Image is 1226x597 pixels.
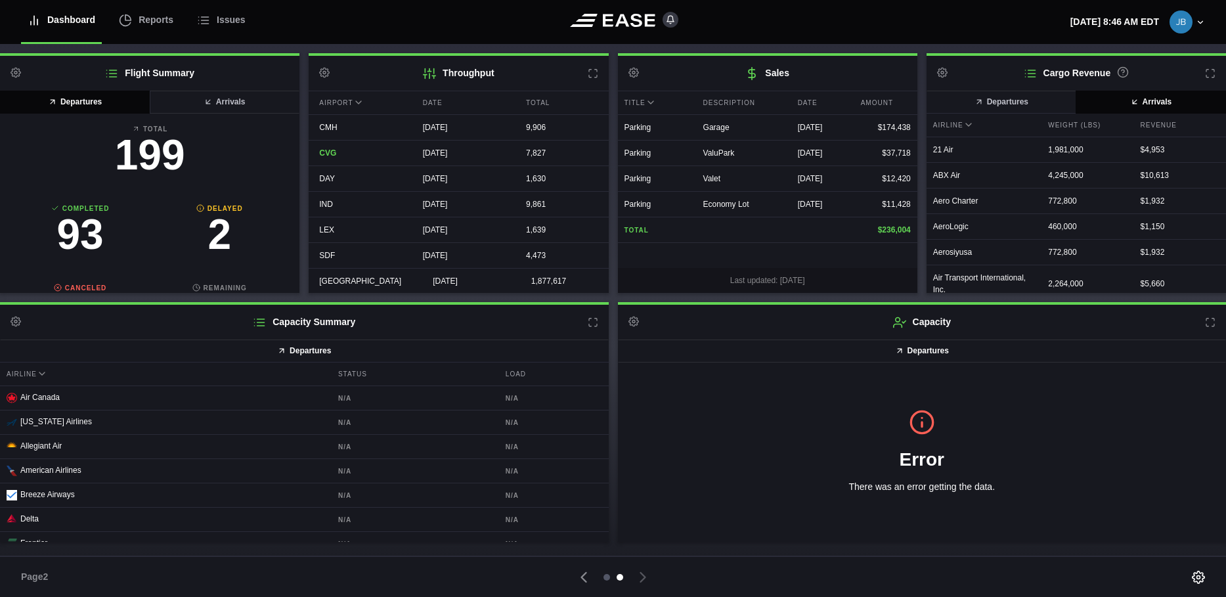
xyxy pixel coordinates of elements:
img: 74ad5be311c8ae5b007de99f4e979312 [1170,11,1193,33]
p: [DATE] 8:46 AM EDT [1070,15,1159,29]
b: N/A [338,442,489,452]
b: N/A [506,442,602,452]
div: Air Transport International, Inc. [927,265,1041,302]
div: $ 1,150 [1141,221,1219,232]
h2: Throughput [309,56,608,91]
b: N/A [506,418,602,428]
div: [DATE] [412,192,505,217]
div: Load [499,363,609,386]
div: 460,000 [1041,214,1133,239]
div: Valet [703,173,785,185]
div: ValuPark [703,147,785,159]
span: Delta [20,514,39,523]
div: $ 10,613 [1141,169,1219,181]
div: Garage [703,122,785,133]
div: [DATE] [412,243,505,268]
b: Remaining [150,283,289,293]
div: Airline [927,114,1041,137]
div: $11,428 [861,198,911,210]
div: $ 1,932 [1141,246,1219,258]
b: Total [624,225,690,235]
a: Total199 [11,124,289,183]
div: 1,981,000 [1041,137,1133,162]
b: N/A [338,393,489,403]
span: Allegiant Air [20,441,62,451]
div: Status [332,363,496,386]
div: Last updated: [DATE] [618,268,917,293]
b: N/A [338,466,489,476]
div: [DATE] [798,147,848,159]
div: 7,827 [515,141,608,166]
div: $ 1,932 [1141,195,1219,207]
div: Total [515,91,608,114]
div: [DATE] [798,173,848,185]
div: Revenue [1134,114,1226,137]
div: 9,861 [515,192,608,217]
h3: 2 [150,213,289,255]
span: Page 2 [21,570,54,584]
div: IND [309,192,401,217]
div: Title [618,91,697,114]
button: Arrivals [1076,91,1226,114]
div: AeroLogic [927,214,1041,239]
div: CMH [309,115,401,140]
div: $236,004 [861,224,911,236]
div: 4,245,000 [1041,163,1133,188]
div: [DATE] [412,141,505,166]
div: SDF [309,243,401,268]
div: [DATE] [412,166,505,191]
div: ABX Air [927,163,1041,188]
b: Total [11,124,289,134]
div: Airport [309,91,401,114]
b: Canceled [11,283,150,293]
b: N/A [506,515,602,525]
div: Date [412,91,505,114]
h2: Cargo Revenue [927,56,1226,91]
div: Date [791,91,854,114]
div: 1,639 [515,217,608,242]
h3: 199 [11,134,289,176]
b: N/A [338,491,489,500]
span: CVG [319,148,336,158]
div: 2,264,000 [1041,271,1133,296]
div: Parking [624,173,690,185]
div: 772,800 [1041,188,1133,213]
div: DAY [309,166,401,191]
div: Weight (lbs) [1041,114,1133,137]
p: There was an error getting the data. [639,480,1206,494]
a: Completed93 [11,204,150,262]
div: [DATE] [798,198,848,210]
span: American Airlines [20,466,81,475]
b: N/A [506,393,602,403]
div: [GEOGRAPHIC_DATA] [309,269,412,294]
div: Economy Lot [703,198,785,210]
div: [DATE] [798,122,848,133]
b: N/A [338,418,489,428]
div: Description [697,91,791,114]
div: Parking [624,198,690,210]
b: Completed [11,204,150,213]
b: N/A [506,491,602,500]
div: 9,906 [515,115,608,140]
div: 21 Air [927,137,1041,162]
b: N/A [338,515,489,525]
span: Air Canada [20,393,60,402]
div: 1,630 [515,166,608,191]
h2: Sales [618,56,917,91]
div: Aerosiyusa [927,240,1041,265]
div: $ 5,660 [1141,278,1219,290]
span: [US_STATE] Airlines [20,417,92,426]
b: N/A [338,539,489,549]
div: $174,438 [861,122,911,133]
span: Frontier [20,539,47,548]
b: N/A [506,539,602,549]
div: Parking [624,122,690,133]
span: Breeze Airways [20,490,75,499]
div: Parking [624,147,690,159]
a: Canceled0 [11,283,150,342]
div: $12,420 [861,173,911,185]
b: N/A [506,466,602,476]
div: [DATE] [412,217,505,242]
a: Remaining104 [150,283,289,342]
b: Delayed [150,204,289,213]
